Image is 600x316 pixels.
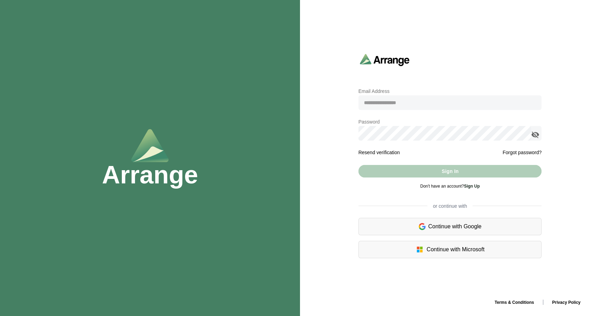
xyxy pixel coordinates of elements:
[102,162,198,187] h1: Arrange
[358,87,542,95] p: Email Address
[360,54,410,66] img: arrangeai-name-small-logo.4d2b8aee.svg
[464,184,480,189] a: Sign Up
[358,241,542,258] div: Continue with Microsoft
[531,131,539,139] i: appended action
[420,184,480,189] span: Don't have an account?
[358,150,400,155] a: Resend verification
[416,245,424,254] img: microsoft-logo.7cf64d5f.svg
[419,222,426,231] img: google-logo.6d399ca0.svg
[358,118,542,126] p: Password
[542,299,544,305] span: |
[503,148,542,157] a: Forgot password?
[547,300,586,305] a: Privacy Policy
[427,203,473,210] span: or continue with
[489,300,539,305] a: Terms & Conditions
[358,218,542,235] div: Continue with Google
